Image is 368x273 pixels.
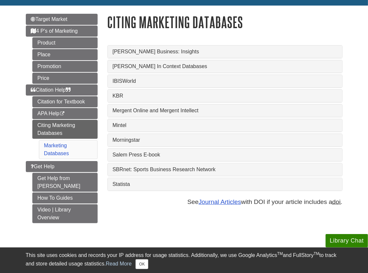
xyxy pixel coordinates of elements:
[32,204,98,223] a: Video | Library Overview
[277,251,283,256] sup: TM
[113,122,337,128] a: Mintel
[113,93,337,99] a: KBR
[26,161,98,172] a: Get Help
[107,197,343,207] p: See with DOI if your article includes a .
[106,261,132,266] a: Read More
[32,73,98,84] a: Price
[332,198,341,205] abbr: digital object identifier such as 10.1177/‌1032373210373619
[32,192,98,204] a: How To Guides
[31,16,68,22] span: Target Market
[32,120,98,139] a: Citing Marketing Databases
[26,84,98,96] a: Citation Help
[113,64,337,69] a: [PERSON_NAME] In Context Databases
[31,28,78,34] span: 4 P's of Marketing
[113,181,337,187] a: Statista
[32,96,98,107] a: Citation for Textbook
[26,14,98,223] div: Guide Page Menu
[26,14,98,25] a: Target Market
[136,259,148,269] button: Close
[31,87,71,93] span: Citation Help
[326,234,368,247] button: Library Chat
[113,152,337,158] a: Salem Press E-book
[26,251,343,269] div: This site uses cookies and records your IP address for usage statistics. Additionally, we use Goo...
[32,108,98,119] a: APA Help
[314,251,319,256] sup: TM
[31,164,55,169] span: Get Help
[32,173,98,192] a: Get Help from [PERSON_NAME]
[32,61,98,72] a: Promotion
[44,143,69,156] a: Marketing Databases
[113,49,337,55] a: [PERSON_NAME] Business: Insights
[113,78,337,84] a: IBISWorld
[113,108,337,114] a: Mergent Online and Mergent Intellect
[113,167,337,173] a: SBRnet: Sports Business Research Network
[113,137,337,143] a: Morningstar
[32,49,98,60] a: Place
[26,26,98,37] a: 4 P's of Marketing
[59,112,65,116] i: This link opens in a new window
[107,14,343,30] h1: Citing Marketing Databases
[32,37,98,48] a: Product
[199,198,241,205] a: Journal Articles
